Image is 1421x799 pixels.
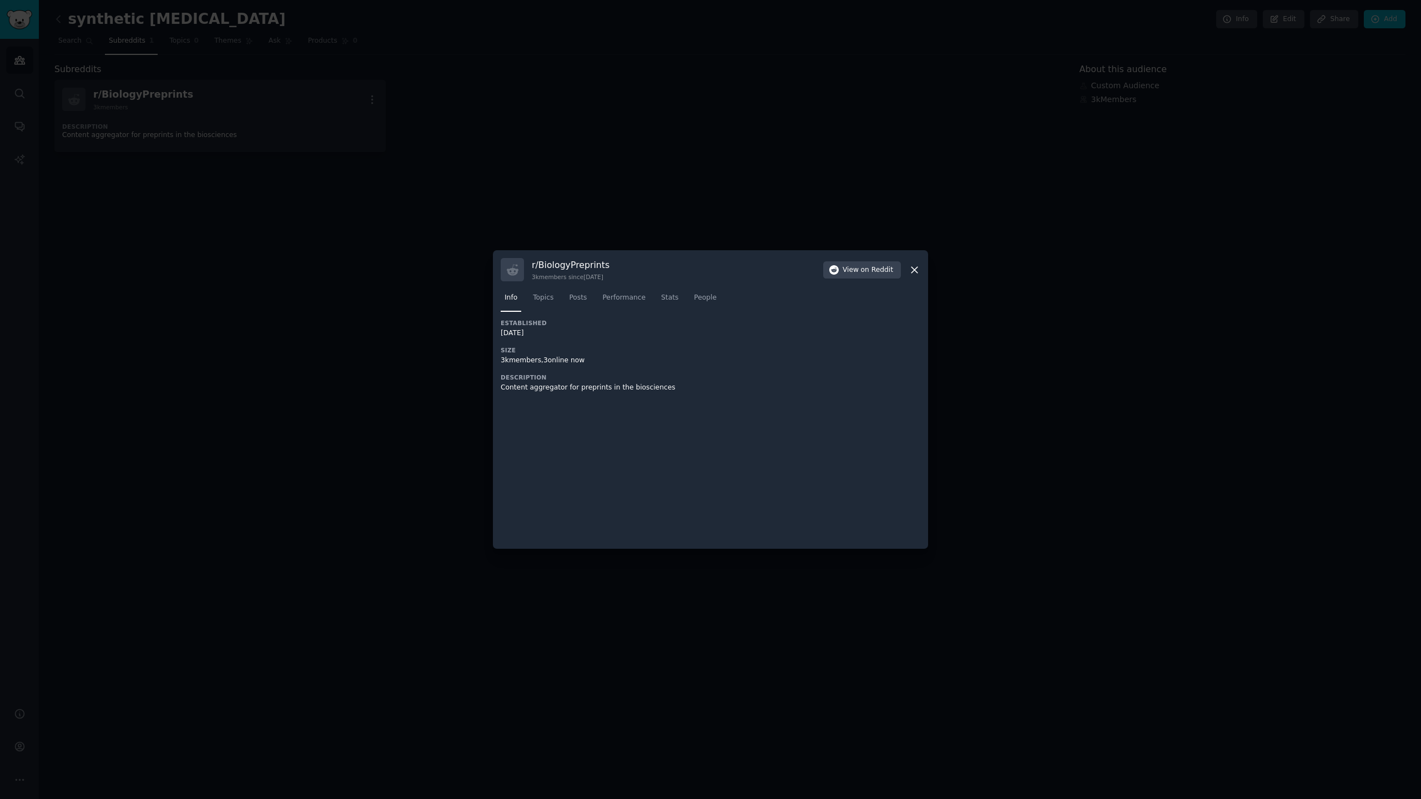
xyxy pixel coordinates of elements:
span: Info [505,293,517,303]
h3: Size [501,346,710,354]
h3: Established [501,319,710,327]
span: Performance [602,293,646,303]
a: Stats [657,289,682,312]
a: Topics [529,289,557,312]
a: People [690,289,720,312]
div: 3k members, 3 online now [501,356,710,366]
div: [DATE] [501,328,710,338]
a: Performance [598,289,649,312]
span: Topics [533,293,553,303]
h3: r/ BiologyPreprints [532,259,609,271]
span: on Reddit [861,265,893,275]
span: Stats [661,293,678,303]
h3: Description [501,373,710,381]
a: Posts [565,289,591,312]
div: Content aggregator for preprints in the biosciences [501,383,710,393]
span: View [843,265,893,275]
button: Viewon Reddit [823,261,901,279]
a: Info [501,289,521,312]
span: People [694,293,717,303]
div: 3k members since [DATE] [532,273,609,281]
span: Posts [569,293,587,303]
